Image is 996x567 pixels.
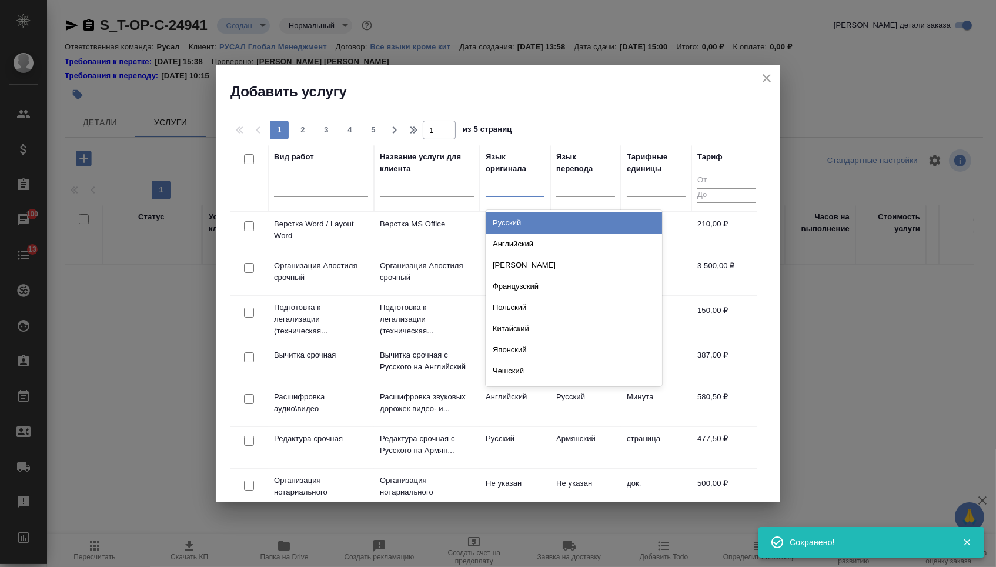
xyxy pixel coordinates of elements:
button: 3 [317,121,336,139]
p: Расшифровка аудио\видео [274,391,368,415]
td: Армянский [550,427,621,468]
td: 3 500,00 ₽ [691,254,762,295]
p: Организация Апостиля срочный [274,260,368,283]
p: Верстка MS Office [380,218,474,230]
div: Сербский [486,382,662,403]
div: Язык перевода [556,151,615,175]
div: Тариф [697,151,723,163]
p: Организация Апостиля срочный [380,260,474,283]
div: Русский [486,212,662,234]
p: Редактура срочная [274,433,368,445]
td: Не указан [480,254,550,295]
p: Организация нотариального удостоверен... [380,475,474,510]
div: Язык оригинала [486,151,544,175]
div: [PERSON_NAME] [486,255,662,276]
td: 477,50 ₽ [691,427,762,468]
td: Не указан [480,472,550,513]
div: Тарифные единицы [627,151,686,175]
td: Не указан [480,212,550,254]
div: Вид работ [274,151,314,163]
span: 4 [340,124,359,136]
p: Расшифровка звуковых дорожек видео- и... [380,391,474,415]
button: close [758,69,776,87]
h2: Добавить услугу [230,82,780,101]
div: Китайский [486,318,662,339]
button: 5 [364,121,383,139]
div: Польский [486,297,662,318]
td: Английский [480,385,550,426]
td: Минута [621,385,691,426]
td: Русский [550,385,621,426]
div: Французский [486,276,662,297]
p: Подготовка к легализации (техническая... [380,302,474,337]
td: док. [621,472,691,513]
td: 500,00 ₽ [691,472,762,513]
button: 4 [340,121,359,139]
p: Организация нотариального удостоверен... [274,475,368,510]
div: Чешский [486,361,662,382]
div: Японский [486,339,662,361]
p: Редактура срочная с Русского на Армян... [380,433,474,456]
span: 2 [293,124,312,136]
td: Не указан [480,299,550,340]
td: Русский [480,427,550,468]
button: Закрыть [955,537,979,548]
span: 5 [364,124,383,136]
div: Сохранено! [790,536,945,548]
div: Английский [486,234,662,255]
p: Вычитка срочная [274,349,368,361]
p: Верстка Word / Layout Word [274,218,368,242]
td: 150,00 ₽ [691,299,762,340]
td: Не указан [550,472,621,513]
td: 387,00 ₽ [691,343,762,385]
input: До [697,188,756,203]
td: 210,00 ₽ [691,212,762,254]
button: 2 [293,121,312,139]
td: Русский [480,343,550,385]
span: 3 [317,124,336,136]
div: Название услуги для клиента [380,151,474,175]
span: из 5 страниц [463,122,512,139]
p: Подготовка к легализации (техническая... [274,302,368,337]
p: Вычитка срочная с Русского на Английский [380,349,474,373]
input: От [697,174,756,188]
td: 580,50 ₽ [691,385,762,426]
td: страница [621,427,691,468]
